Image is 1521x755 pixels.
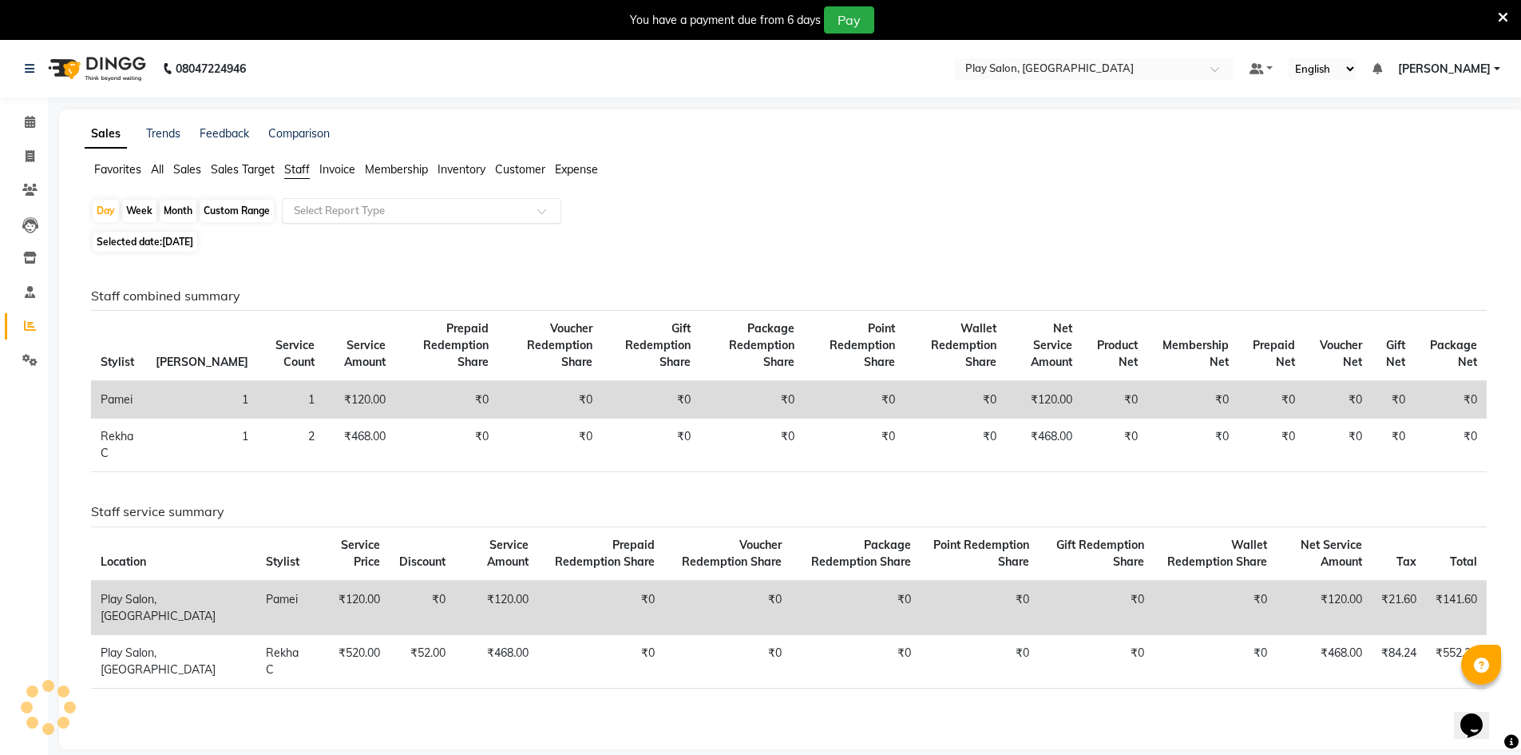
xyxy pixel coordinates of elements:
td: ₹0 [602,419,700,472]
td: ₹0 [498,381,602,419]
span: Total [1450,554,1477,569]
span: Service Price [341,538,380,569]
span: Service Amount [344,338,386,369]
span: Service Amount [487,538,529,569]
td: ₹52.00 [390,634,455,688]
td: ₹0 [791,581,921,635]
span: All [151,162,164,177]
span: [PERSON_NAME] [156,355,248,369]
span: Customer [495,162,545,177]
td: Pamei [256,581,315,635]
td: ₹84.24 [1372,634,1426,688]
span: Package Redemption Share [729,321,794,369]
h6: Staff combined summary [91,288,1487,304]
td: ₹0 [602,381,700,419]
td: ₹0 [390,581,455,635]
span: Staff [284,162,310,177]
span: Location [101,554,146,569]
td: ₹0 [1082,381,1147,419]
td: ₹0 [1238,381,1305,419]
td: ₹0 [804,381,904,419]
span: [PERSON_NAME] [1398,61,1491,77]
td: ₹0 [1415,381,1487,419]
span: Sales [173,162,201,177]
td: ₹0 [1082,419,1147,472]
iframe: chat widget [1454,691,1505,739]
span: Voucher Net [1320,338,1362,369]
td: ₹120.00 [324,381,394,419]
td: Pamei [91,381,146,419]
span: Net Service Amount [1301,538,1362,569]
td: ₹0 [395,381,499,419]
td: ₹21.60 [1372,581,1426,635]
span: Favorites [94,162,141,177]
td: ₹468.00 [324,419,394,472]
td: ₹0 [791,634,921,688]
td: ₹0 [664,581,791,635]
span: Selected date: [93,232,197,252]
td: ₹0 [921,634,1040,688]
td: ₹0 [700,381,805,419]
td: ₹0 [1147,381,1238,419]
span: Voucher Redemption Share [527,321,592,369]
a: Comparison [268,126,330,141]
td: ₹0 [538,634,665,688]
span: Expense [555,162,598,177]
div: You have a payment due from 6 days [630,12,821,29]
td: ₹468.00 [1277,634,1372,688]
td: ₹0 [1305,419,1372,472]
td: ₹0 [664,634,791,688]
span: Discount [399,554,446,569]
span: Package Redemption Share [811,538,911,569]
td: Rekha C [91,419,146,472]
div: Custom Range [200,200,274,222]
span: Gift Redemption Share [625,321,691,369]
span: Tax [1396,554,1416,569]
td: ₹520.00 [315,634,390,688]
td: ₹0 [1238,419,1305,472]
span: Service Count [275,338,315,369]
span: Gift Net [1386,338,1405,369]
td: ₹468.00 [455,634,538,688]
span: Wallet Redemption Share [931,321,996,369]
img: logo [41,46,150,91]
td: ₹0 [1415,419,1487,472]
td: ₹141.60 [1426,581,1487,635]
span: Membership [365,162,428,177]
a: Trends [146,126,180,141]
span: Gift Redemption Share [1056,538,1144,569]
td: ₹552.24 [1426,634,1487,688]
td: ₹120.00 [315,581,390,635]
td: 1 [258,381,324,419]
td: ₹120.00 [1277,581,1372,635]
span: Inventory [438,162,485,177]
td: ₹0 [804,419,904,472]
td: ₹0 [700,419,805,472]
span: Package Net [1430,338,1477,369]
td: ₹0 [395,419,499,472]
td: ₹0 [538,581,665,635]
div: Day [93,200,119,222]
td: ₹0 [1372,419,1416,472]
span: Point Redemption Share [933,538,1029,569]
span: [DATE] [162,236,193,248]
span: Product Net [1097,338,1138,369]
span: Point Redemption Share [830,321,895,369]
span: Prepaid Redemption Share [423,321,489,369]
td: 1 [146,419,258,472]
td: ₹120.00 [455,581,538,635]
b: 08047224946 [176,46,246,91]
td: Rekha C [256,634,315,688]
td: ₹0 [1039,634,1153,688]
span: Sales Target [211,162,275,177]
td: ₹0 [921,581,1040,635]
span: Prepaid Net [1253,338,1295,369]
td: ₹0 [905,419,1007,472]
a: Sales [85,120,127,149]
td: ₹0 [1147,419,1238,472]
span: Stylist [101,355,134,369]
td: 2 [258,419,324,472]
span: Stylist [266,554,299,569]
h6: Staff service summary [91,504,1487,519]
div: Month [160,200,196,222]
